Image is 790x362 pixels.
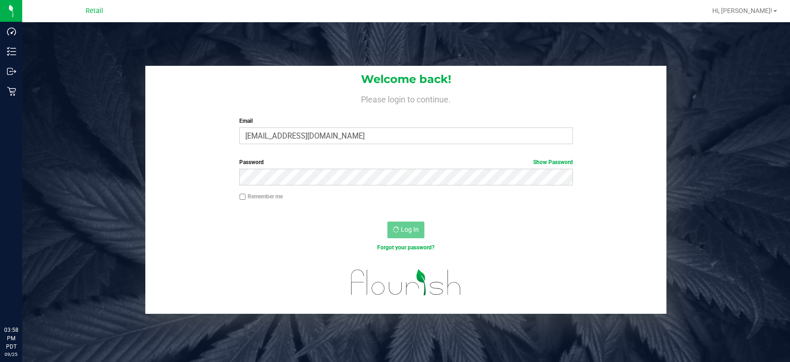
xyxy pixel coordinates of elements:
[341,261,471,304] img: flourish_logo.svg
[239,159,264,165] span: Password
[145,93,666,104] h4: Please login to continue.
[145,73,666,85] h1: Welcome back!
[4,351,18,358] p: 09/25
[7,87,16,96] inline-svg: Retail
[7,67,16,76] inline-svg: Outbound
[239,192,283,201] label: Remember me
[712,7,772,14] span: Hi, [PERSON_NAME]!
[4,326,18,351] p: 03:58 PM PDT
[239,117,573,125] label: Email
[401,226,419,233] span: Log In
[377,244,435,251] a: Forgot your password?
[7,47,16,56] inline-svg: Inventory
[533,159,573,165] a: Show Password
[7,27,16,36] inline-svg: Dashboard
[86,7,103,15] span: Retail
[387,222,424,238] button: Log In
[239,194,246,200] input: Remember me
